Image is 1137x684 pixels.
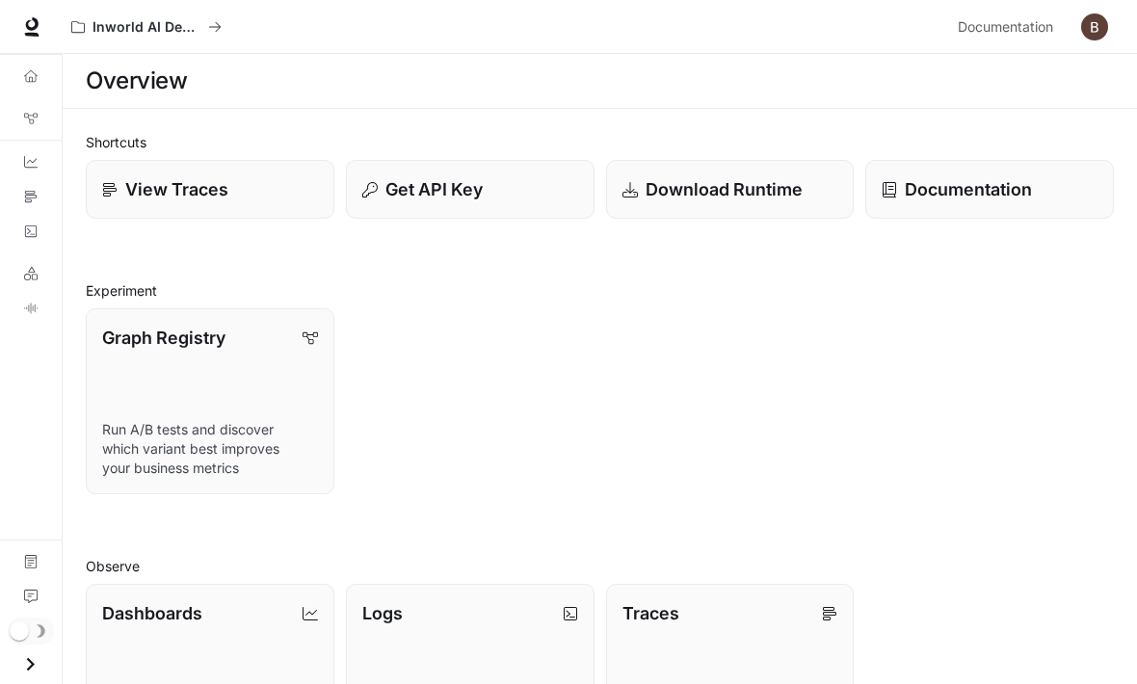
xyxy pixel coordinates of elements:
[8,258,54,289] a: LLM Playground
[1081,13,1108,40] img: User avatar
[646,176,803,202] p: Download Runtime
[8,293,54,324] a: TTS Playground
[622,600,679,626] p: Traces
[905,176,1032,202] p: Documentation
[1075,8,1114,46] button: User avatar
[362,600,403,626] p: Logs
[8,581,54,612] a: Feedback
[8,103,54,134] a: Graph Registry
[86,160,334,219] a: View Traces
[346,160,595,219] button: Get API Key
[8,546,54,577] a: Documentation
[86,62,187,100] h1: Overview
[93,19,200,36] p: Inworld AI Demos
[606,160,855,219] a: Download Runtime
[86,280,1114,301] h2: Experiment
[125,176,228,202] p: View Traces
[8,216,54,247] a: Logs
[8,61,54,92] a: Overview
[385,176,483,202] p: Get API Key
[86,556,1114,576] h2: Observe
[8,181,54,212] a: Traces
[9,645,52,684] button: Open drawer
[8,146,54,177] a: Dashboards
[102,420,318,478] p: Run A/B tests and discover which variant best improves your business metrics
[102,600,202,626] p: Dashboards
[10,619,29,641] span: Dark mode toggle
[958,15,1053,39] span: Documentation
[950,8,1068,46] a: Documentation
[102,325,225,351] p: Graph Registry
[86,132,1114,152] h2: Shortcuts
[63,8,230,46] button: All workspaces
[865,160,1114,219] a: Documentation
[86,308,334,494] a: Graph RegistryRun A/B tests and discover which variant best improves your business metrics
